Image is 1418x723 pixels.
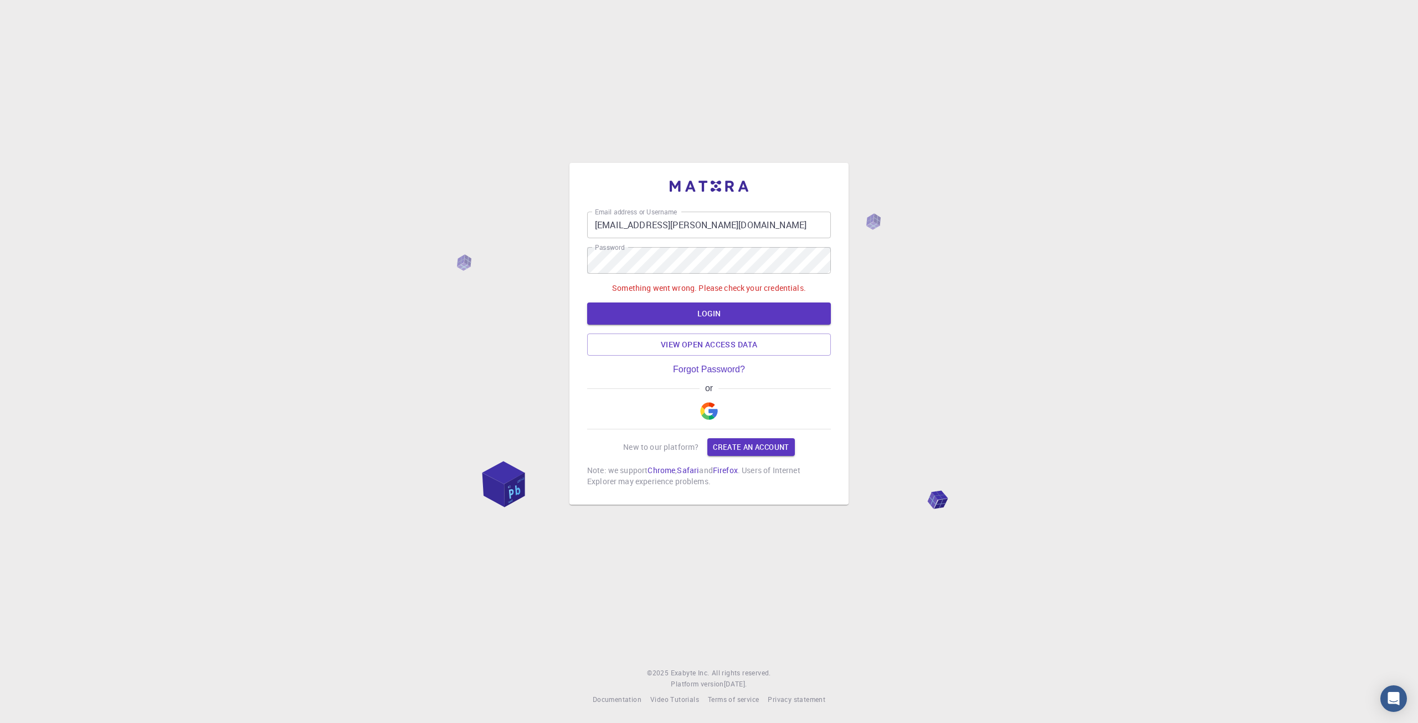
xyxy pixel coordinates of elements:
a: Forgot Password? [673,365,745,375]
span: or [700,383,718,393]
a: [DATE]. [724,679,747,690]
p: Something went wrong. Please check your credentials. [612,283,806,294]
a: Terms of service [708,694,759,705]
span: Privacy statement [768,695,825,704]
label: Password [595,243,624,252]
a: Create an account [707,438,794,456]
p: Note: we support , and . Users of Internet Explorer may experience problems. [587,465,831,487]
span: Documentation [593,695,641,704]
a: Safari [677,465,699,475]
a: Chrome [648,465,675,475]
span: Exabyte Inc. [671,668,710,677]
p: New to our platform? [623,442,698,453]
a: Privacy statement [768,694,825,705]
label: Email address or Username [595,207,677,217]
a: Firefox [713,465,738,475]
span: All rights reserved. [712,668,771,679]
button: LOGIN [587,302,831,325]
a: View open access data [587,334,831,356]
span: Platform version [671,679,723,690]
div: Open Intercom Messenger [1380,685,1407,712]
a: Video Tutorials [650,694,699,705]
a: Exabyte Inc. [671,668,710,679]
span: © 2025 [647,668,670,679]
span: [DATE] . [724,679,747,688]
span: Terms of service [708,695,759,704]
span: Video Tutorials [650,695,699,704]
a: Documentation [593,694,641,705]
img: Google [700,402,718,420]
